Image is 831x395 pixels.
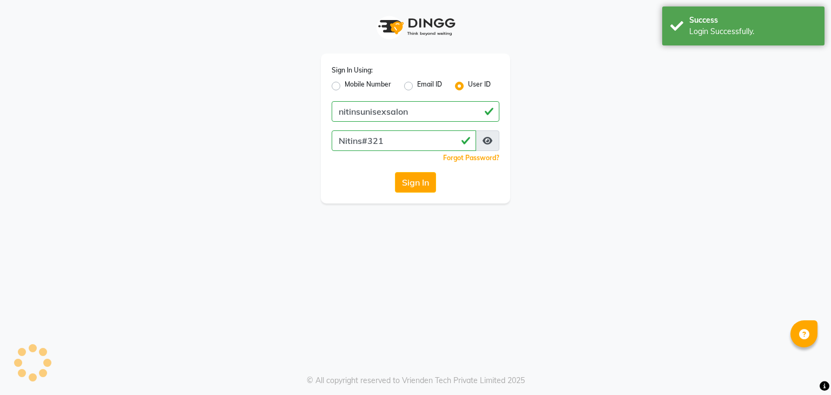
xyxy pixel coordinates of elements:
[395,172,436,193] button: Sign In
[332,101,499,122] input: Username
[417,80,442,93] label: Email ID
[468,80,491,93] label: User ID
[786,352,820,384] iframe: chat widget
[332,130,476,151] input: Username
[332,65,373,75] label: Sign In Using:
[372,11,459,43] img: logo1.svg
[689,15,816,26] div: Success
[345,80,391,93] label: Mobile Number
[443,154,499,162] a: Forgot Password?
[689,26,816,37] div: Login Successfully.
